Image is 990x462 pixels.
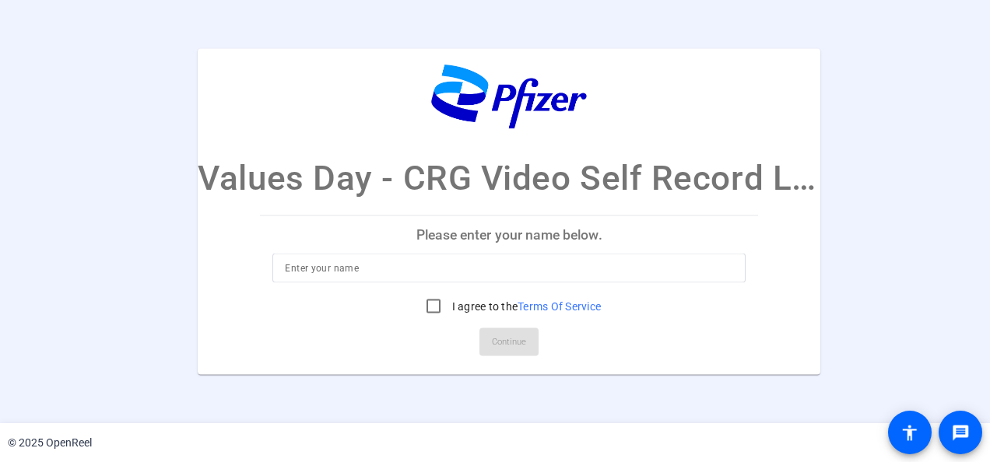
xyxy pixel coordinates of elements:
mat-icon: message [951,423,970,442]
input: Enter your name [285,258,733,277]
p: Please enter your name below. [260,215,758,253]
a: Terms Of Service [518,299,601,312]
p: Values Day - CRG Video Self Record Link [198,152,820,203]
mat-icon: accessibility [900,423,919,442]
div: © 2025 OpenReel [8,435,92,451]
img: company-logo [431,65,587,129]
label: I agree to the [449,298,602,313]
